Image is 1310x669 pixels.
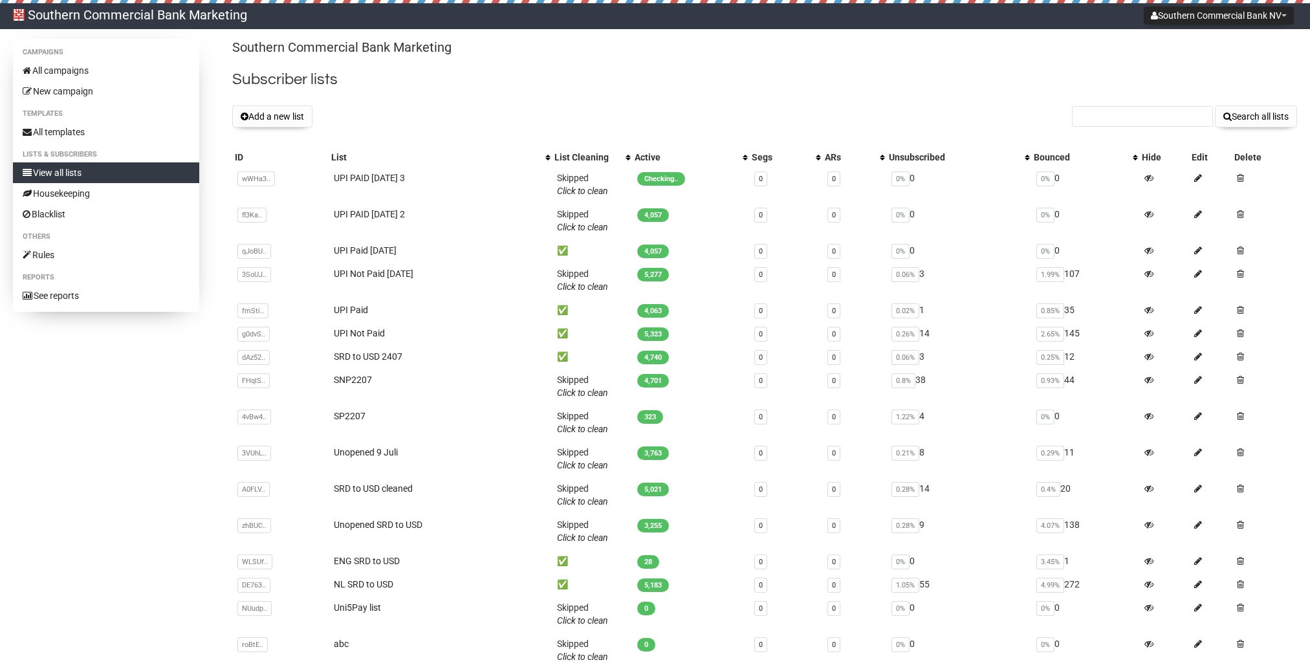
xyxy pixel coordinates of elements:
td: 3 [886,262,1031,298]
a: SP2207 [334,411,366,421]
span: 323 [637,410,663,424]
a: Click to clean [557,424,608,434]
a: Click to clean [557,615,608,626]
a: Click to clean [557,186,608,196]
span: fmSti.. [237,303,268,318]
a: 0 [832,449,836,457]
span: 5,323 [637,327,669,341]
li: Others [13,229,199,245]
span: 0 [637,602,655,615]
span: NUudp.. [237,601,272,616]
td: ✅ [552,549,632,573]
a: All templates [13,122,199,142]
a: 0 [832,270,836,279]
button: Southern Commercial Bank NV [1144,6,1294,25]
div: ARs [825,151,873,164]
li: Templates [13,106,199,122]
span: roBtE.. [237,637,268,652]
a: 0 [832,175,836,183]
td: 0 [886,203,1031,239]
a: Click to clean [557,460,608,470]
span: 3,255 [637,519,669,532]
span: 0.8% [891,373,915,388]
a: 0 [832,485,836,494]
span: 0% [1036,171,1054,186]
span: FHqlS.. [237,373,270,388]
a: 0 [832,377,836,385]
span: 0.4% [1036,482,1060,497]
td: 0 [886,632,1031,668]
span: 4,057 [637,208,669,222]
a: Blacklist [13,204,199,225]
span: 4,063 [637,304,669,318]
td: 12 [1031,345,1139,368]
span: wWHa3.. [237,171,275,186]
a: 0 [832,604,836,613]
td: 44 [1031,368,1139,404]
a: 0 [832,211,836,219]
a: Click to clean [557,388,608,398]
td: 20 [1031,477,1139,513]
span: fl3Ka.. [237,208,267,223]
th: Delete: No sort applied, sorting is disabled [1232,148,1297,166]
span: 0% [891,208,910,223]
a: NL SRD to USD [334,579,393,589]
td: ✅ [552,239,632,262]
a: abc [334,639,349,649]
th: Unsubscribed: No sort applied, activate to apply an ascending sort [886,148,1031,166]
span: 5,021 [637,483,669,496]
span: 0% [891,601,910,616]
span: 0% [891,637,910,652]
td: 0 [1031,239,1139,262]
a: Rules [13,245,199,265]
th: ARs: No sort applied, activate to apply an ascending sort [822,148,886,166]
td: 0 [1031,632,1139,668]
span: 4,740 [637,351,669,364]
span: 4.07% [1036,518,1064,533]
span: 0.93% [1036,373,1064,388]
a: Unopened 9 Juli [334,447,398,457]
span: 2.65% [1036,327,1064,342]
div: Bounced [1034,151,1126,164]
img: 1.jpg [13,9,25,21]
div: Hide [1142,151,1186,164]
td: 35 [1031,298,1139,322]
a: UPI Paid [DATE] [334,245,397,256]
a: 0 [832,641,836,649]
a: Uni5Pay list [334,602,381,613]
span: 0.06% [891,267,919,282]
th: Bounced: No sort applied, activate to apply an ascending sort [1031,148,1139,166]
span: 0.06% [891,350,919,365]
div: List Cleaning [554,151,619,164]
td: 9 [886,513,1031,549]
span: Skipped [557,520,608,543]
td: 14 [886,322,1031,345]
div: Unsubscribed [889,151,1018,164]
div: List [331,151,539,164]
span: 3.45% [1036,554,1064,569]
span: zhBUC.. [237,518,271,533]
a: UPI Not Paid [334,328,385,338]
span: 5,277 [637,268,669,281]
td: 38 [886,368,1031,404]
a: 0 [832,330,836,338]
td: 0 [886,166,1031,203]
span: Skipped [557,173,608,196]
a: 0 [759,247,763,256]
span: 4,701 [637,374,669,388]
li: Lists & subscribers [13,147,199,162]
a: View all lists [13,162,199,183]
div: Active [635,151,736,164]
span: DE763.. [237,578,270,593]
a: SNP2207 [334,375,372,385]
span: 0.02% [891,303,919,318]
span: 0 [637,638,655,652]
a: 0 [832,413,836,421]
a: 0 [759,581,763,589]
span: 0% [1036,637,1054,652]
td: ✅ [552,345,632,368]
a: 0 [759,521,763,530]
span: 0.25% [1036,350,1064,365]
span: qJoBU.. [237,244,271,259]
a: New campaign [13,81,199,102]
